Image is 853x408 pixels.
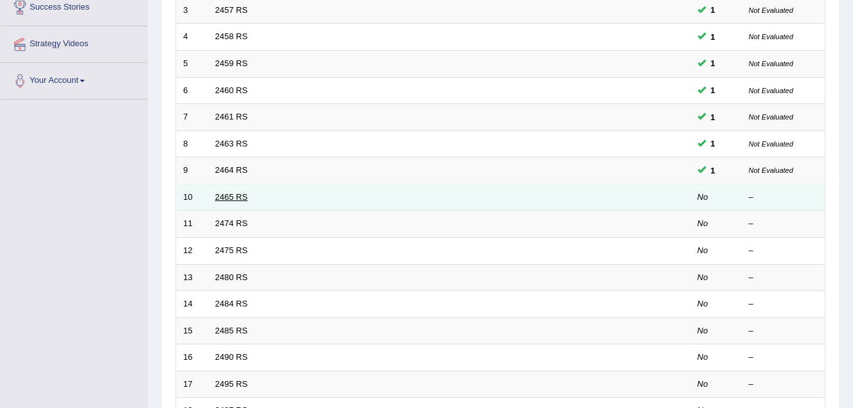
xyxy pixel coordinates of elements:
[749,325,818,337] div: –
[697,379,708,389] em: No
[215,379,248,389] a: 2495 RS
[215,112,248,121] a: 2461 RS
[176,130,208,157] td: 8
[749,298,818,310] div: –
[176,344,208,371] td: 16
[215,218,248,228] a: 2474 RS
[706,84,721,97] span: You can still take this question
[749,378,818,391] div: –
[176,237,208,264] td: 12
[215,31,248,41] a: 2458 RS
[176,291,208,318] td: 14
[697,218,708,228] em: No
[215,352,248,362] a: 2490 RS
[697,272,708,282] em: No
[749,218,818,230] div: –
[697,192,708,202] em: No
[215,326,248,335] a: 2485 RS
[176,184,208,211] td: 10
[706,30,721,44] span: You can still take this question
[697,245,708,255] em: No
[749,87,793,94] small: Not Evaluated
[697,299,708,308] em: No
[176,157,208,184] td: 9
[176,104,208,131] td: 7
[697,352,708,362] em: No
[176,51,208,78] td: 5
[749,166,793,174] small: Not Evaluated
[706,57,721,70] span: You can still take this question
[215,192,248,202] a: 2465 RS
[749,191,818,204] div: –
[749,351,818,364] div: –
[215,272,248,282] a: 2480 RS
[749,33,793,40] small: Not Evaluated
[749,140,793,148] small: Not Evaluated
[176,264,208,291] td: 13
[215,58,248,68] a: 2459 RS
[749,272,818,284] div: –
[176,211,208,238] td: 11
[749,113,793,121] small: Not Evaluated
[749,60,793,67] small: Not Evaluated
[215,85,248,95] a: 2460 RS
[215,245,248,255] a: 2475 RS
[749,245,818,257] div: –
[706,111,721,124] span: You can still take this question
[749,6,793,14] small: Not Evaluated
[706,164,721,177] span: You can still take this question
[176,24,208,51] td: 4
[1,63,147,95] a: Your Account
[1,26,147,58] a: Strategy Videos
[706,137,721,150] span: You can still take this question
[697,326,708,335] em: No
[706,3,721,17] span: You can still take this question
[176,77,208,104] td: 6
[176,371,208,398] td: 17
[176,317,208,344] td: 15
[215,139,248,148] a: 2463 RS
[215,299,248,308] a: 2484 RS
[215,165,248,175] a: 2464 RS
[215,5,248,15] a: 2457 RS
